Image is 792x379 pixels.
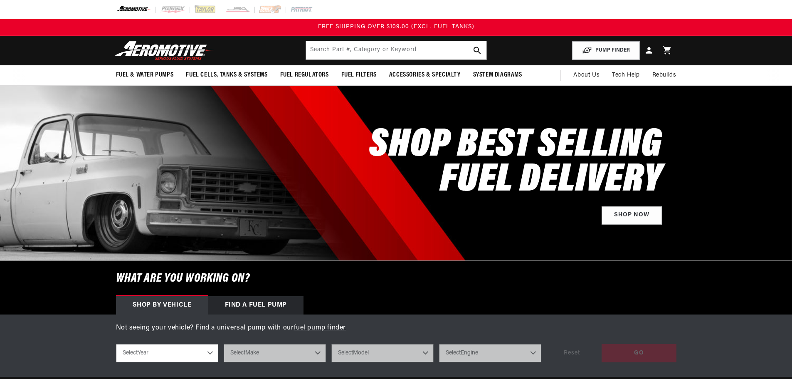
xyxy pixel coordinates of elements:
[646,65,683,85] summary: Rebuilds
[652,71,676,80] span: Rebuilds
[612,71,639,80] span: Tech Help
[383,65,467,85] summary: Accessories & Specialty
[389,71,461,79] span: Accessories & Specialty
[318,24,474,30] span: FREE SHIPPING OVER $109.00 (EXCL. FUEL TANKS)
[567,65,606,85] a: About Us
[331,344,434,362] select: Model
[573,72,600,78] span: About Us
[116,323,676,334] p: Not seeing your vehicle? Find a universal pump with our
[369,128,661,198] h2: SHOP BEST SELLING FUEL DELIVERY
[186,71,267,79] span: Fuel Cells, Tanks & Systems
[180,65,274,85] summary: Fuel Cells, Tanks & Systems
[473,71,522,79] span: System Diagrams
[439,344,541,362] select: Engine
[306,41,486,59] input: Search by Part Number, Category or Keyword
[335,65,383,85] summary: Fuel Filters
[606,65,646,85] summary: Tech Help
[280,71,329,79] span: Fuel Regulators
[602,206,662,225] a: Shop Now
[116,296,208,315] div: Shop by vehicle
[468,41,486,59] button: search button
[224,344,326,362] select: Make
[294,325,346,331] a: fuel pump finder
[116,344,218,362] select: Year
[467,65,528,85] summary: System Diagrams
[274,65,335,85] summary: Fuel Regulators
[341,71,377,79] span: Fuel Filters
[116,71,174,79] span: Fuel & Water Pumps
[113,41,217,60] img: Aeromotive
[208,296,304,315] div: Find a Fuel Pump
[110,65,180,85] summary: Fuel & Water Pumps
[95,261,697,296] h6: What are you working on?
[572,41,640,60] button: PUMP FINDER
